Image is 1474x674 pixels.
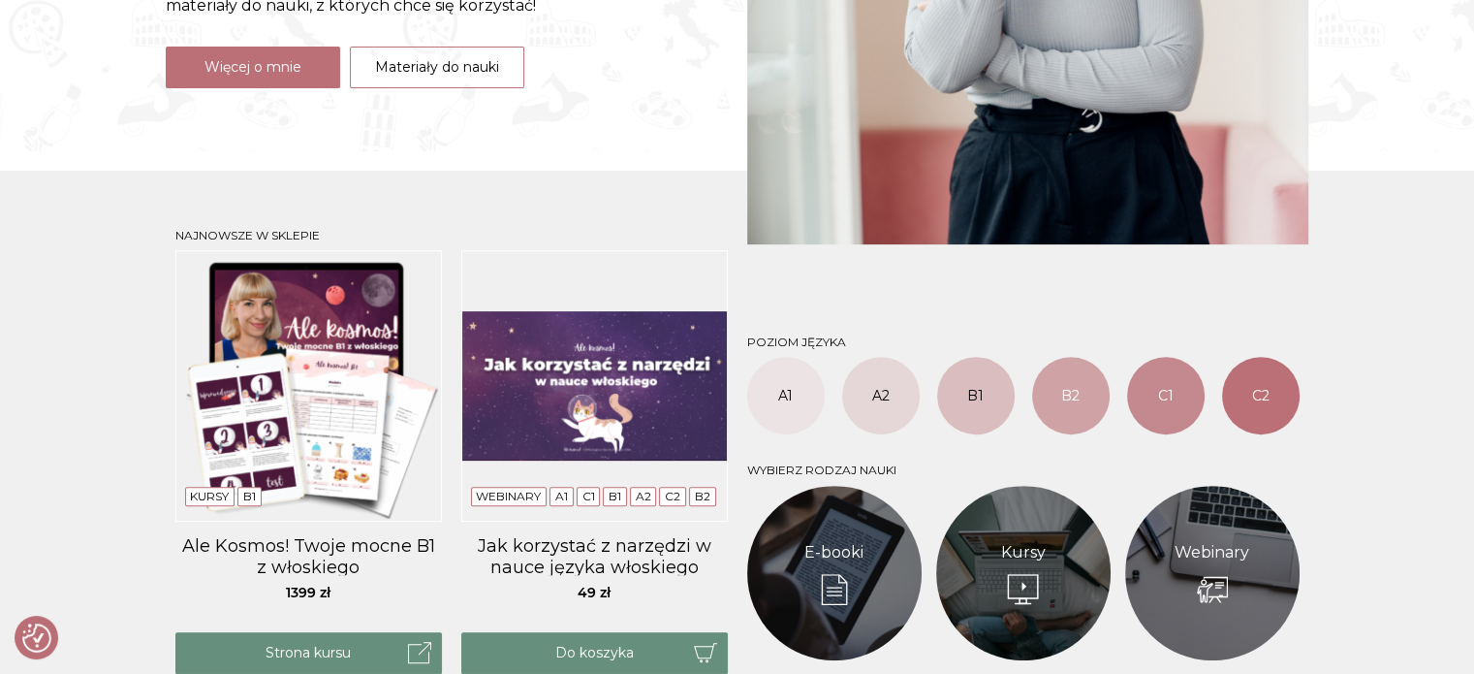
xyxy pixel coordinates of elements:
a: Materiały do nauki [350,47,524,88]
a: Kursy [1001,541,1046,564]
a: B2 [695,489,710,503]
a: C1 [581,489,594,503]
a: Webinary [1175,541,1249,564]
a: B1 [243,489,256,503]
img: Revisit consent button [22,624,51,653]
button: Do koszyka [461,632,728,674]
a: C2 [665,489,680,503]
a: Webinary [476,489,541,503]
a: A1 [747,357,825,434]
a: Jak korzystać z narzędzi w nauce języka włoskiego [461,536,728,575]
span: 49 [578,584,611,601]
a: B1 [609,489,621,503]
a: B2 [1032,357,1110,434]
a: Więcej o mnie [166,47,340,88]
h3: Najnowsze w sklepie [175,229,728,242]
span: 1399 [286,584,330,601]
a: A1 [555,489,568,503]
a: Ale Kosmos! Twoje mocne B1 z włoskiego [175,536,442,575]
a: B1 [937,357,1015,434]
h3: Wybierz rodzaj nauki [747,464,1300,477]
a: C2 [1222,357,1300,434]
button: Preferencje co do zgód [22,624,51,653]
a: Strona kursu [175,632,442,674]
a: Kursy [190,489,229,503]
a: E-booki [804,541,863,564]
a: C1 [1127,357,1205,434]
a: A2 [842,357,920,434]
h3: Poziom języka [747,336,1300,349]
a: A2 [636,489,651,503]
